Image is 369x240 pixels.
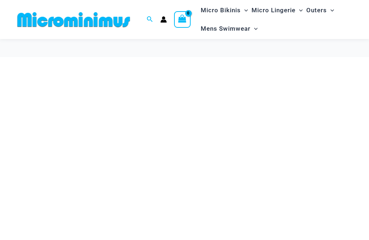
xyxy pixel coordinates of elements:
span: Menu Toggle [327,1,334,19]
span: Outers [306,1,327,19]
a: Mens SwimwearMenu ToggleMenu Toggle [199,19,259,38]
a: OutersMenu ToggleMenu Toggle [304,1,336,19]
a: View Shopping Cart, empty [174,11,191,28]
span: Micro Lingerie [252,1,295,19]
span: Mens Swimwear [201,19,250,38]
a: Search icon link [147,15,153,24]
a: Micro LingerieMenu ToggleMenu Toggle [250,1,304,19]
img: MM SHOP LOGO FLAT [14,12,133,28]
span: Menu Toggle [241,1,248,19]
span: Menu Toggle [295,1,303,19]
span: Menu Toggle [250,19,258,38]
a: Micro BikinisMenu ToggleMenu Toggle [199,1,250,19]
span: Micro Bikinis [201,1,241,19]
a: Account icon link [160,16,167,23]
